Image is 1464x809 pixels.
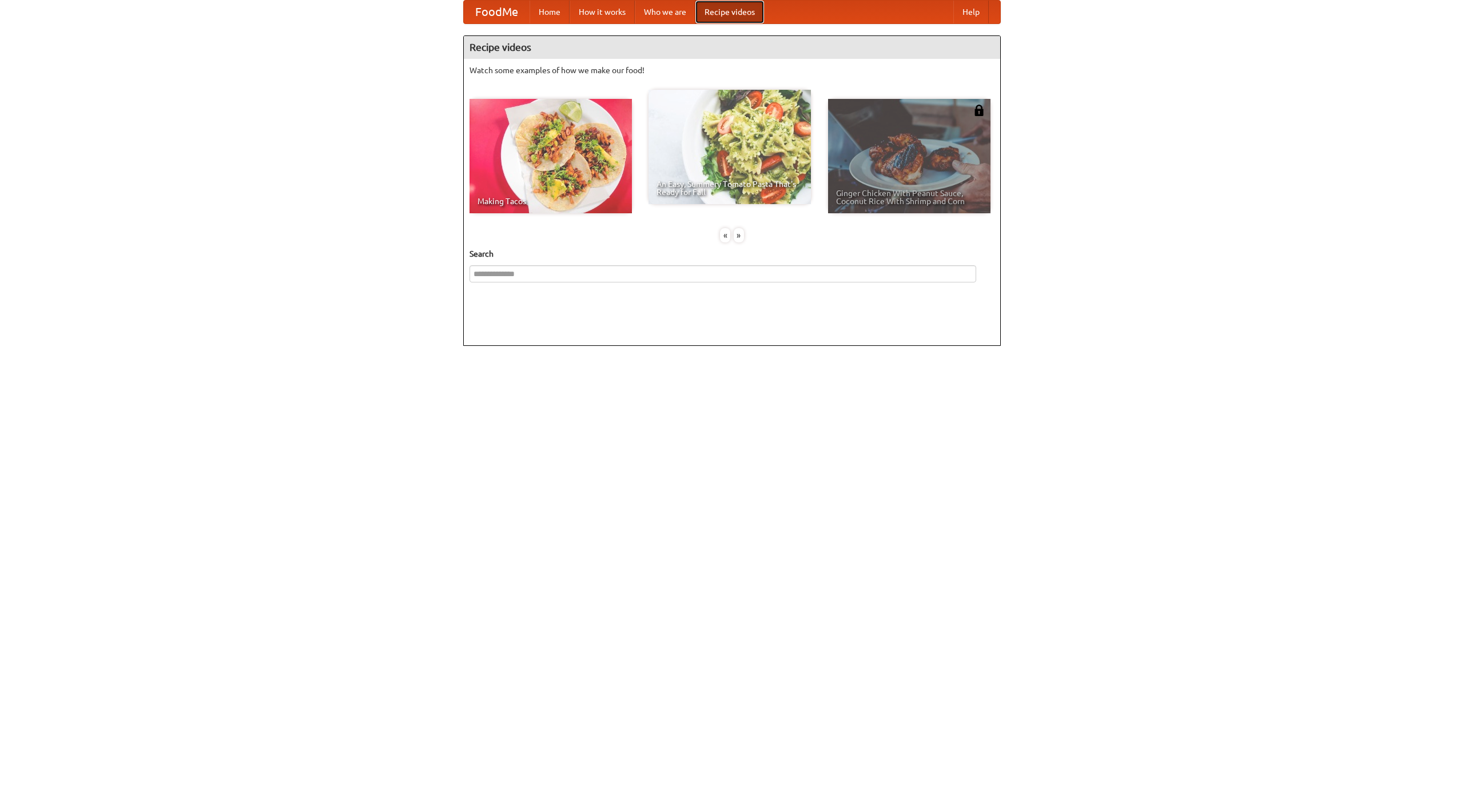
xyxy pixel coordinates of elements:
a: An Easy, Summery Tomato Pasta That's Ready for Fall [649,90,811,204]
a: Help [953,1,989,23]
a: How it works [570,1,635,23]
a: Recipe videos [695,1,764,23]
p: Watch some examples of how we make our food! [470,65,994,76]
h5: Search [470,248,994,260]
span: An Easy, Summery Tomato Pasta That's Ready for Fall [657,180,803,196]
span: Making Tacos [478,197,624,205]
img: 483408.png [973,105,985,116]
a: FoodMe [464,1,530,23]
a: Who we are [635,1,695,23]
div: « [720,228,730,242]
a: Making Tacos [470,99,632,213]
div: » [734,228,744,242]
h4: Recipe videos [464,36,1000,59]
a: Home [530,1,570,23]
